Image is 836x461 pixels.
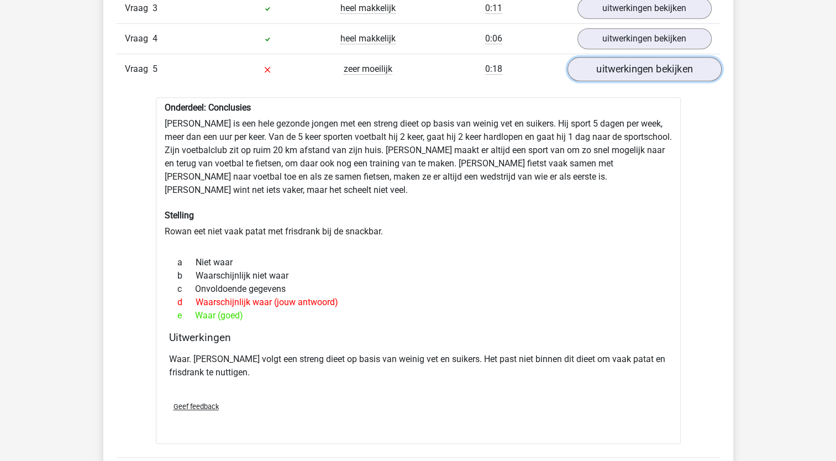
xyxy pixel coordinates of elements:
[153,33,157,44] span: 4
[153,3,157,13] span: 3
[169,296,667,309] div: Waarschijnlijk waar (jouw antwoord)
[165,102,672,113] h6: Onderdeel: Conclusies
[169,282,667,296] div: Onvoldoende gegevens
[344,64,392,75] span: zeer moeilijk
[169,353,667,379] p: Waar. [PERSON_NAME] volgt een streng dieet op basis van weinig vet en suikers. Het past niet binn...
[165,210,672,221] h6: Stelling
[156,97,681,444] div: [PERSON_NAME] is een hele gezonde jongen met een streng dieet op basis van weinig vet en suikers....
[485,3,502,14] span: 0:11
[177,296,196,309] span: d
[125,2,153,15] span: Vraag
[169,309,667,322] div: Waar (goed)
[577,28,712,49] a: uitwerkingen bekijken
[169,331,667,344] h4: Uitwerkingen
[340,3,396,14] span: heel makkelijk
[177,282,195,296] span: c
[177,309,195,322] span: e
[169,269,667,282] div: Waarschijnlijk niet waar
[340,33,396,44] span: heel makkelijk
[173,402,219,411] span: Geef feedback
[485,64,502,75] span: 0:18
[177,256,196,269] span: a
[567,57,721,81] a: uitwerkingen bekijken
[153,64,157,74] span: 5
[169,256,667,269] div: Niet waar
[125,32,153,45] span: Vraag
[125,62,153,76] span: Vraag
[485,33,502,44] span: 0:06
[177,269,196,282] span: b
